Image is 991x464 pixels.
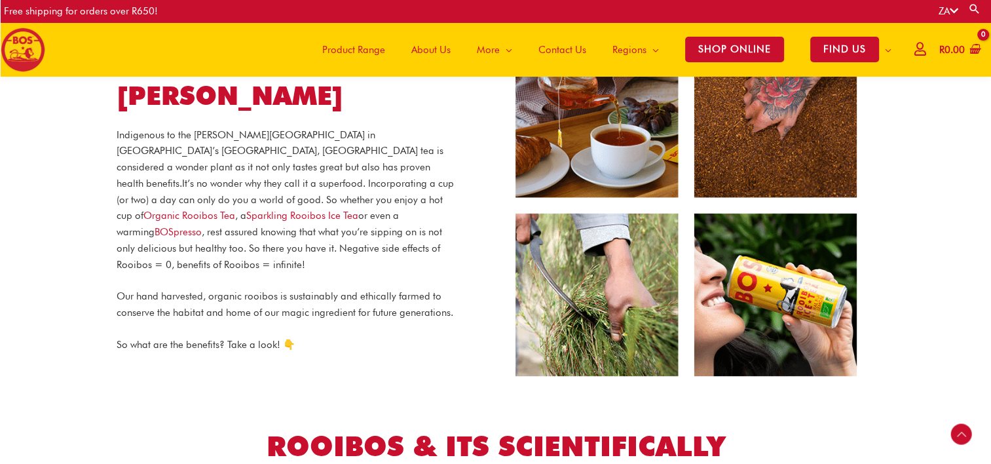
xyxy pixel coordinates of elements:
span: SHOP ONLINE [685,37,784,62]
span: About Us [411,30,451,69]
img: BOS logo finals-200px [1,28,45,72]
a: Product Range [309,22,398,77]
p: Indigenous to the [PERSON_NAME][GEOGRAPHIC_DATA] in [GEOGRAPHIC_DATA]’s [GEOGRAPHIC_DATA], [GEOGR... [117,127,458,273]
a: Link Organic Rooibos Tea [143,210,235,222]
a: About Us [398,22,464,77]
a: Search button [968,3,981,15]
span: More [477,30,500,69]
a: SHOP ONLINE [672,22,797,77]
img: understand rooibos website1 [515,35,857,376]
span: Product Range [322,30,385,69]
nav: Site Navigation [299,22,905,77]
h1: UNDERSTAND [PERSON_NAME] [117,42,458,113]
a: View Shopping Cart, empty [937,35,981,65]
p: Our hand harvested, organic rooibos is sustainably and ethically farmed to conserve the habitat a... [117,288,458,321]
span: Contact Us [538,30,586,69]
a: Regions [599,22,672,77]
a: More [464,22,525,77]
a: Link Sparkling Rooibos Ice Tea [246,210,358,222]
p: So what are the benefits? Take a look! 👇 [117,337,458,353]
span: FIND US [810,37,879,62]
a: ZA [939,5,958,17]
span: R [939,44,944,56]
a: Link BOSpresso [155,226,202,238]
span: It’s no wonder why they call it a superfood. Incorporating a cup (or two) a day can only do you a... [117,178,454,271]
bdi: 0.00 [939,44,965,56]
a: Contact Us [525,22,599,77]
span: Regions [612,30,646,69]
